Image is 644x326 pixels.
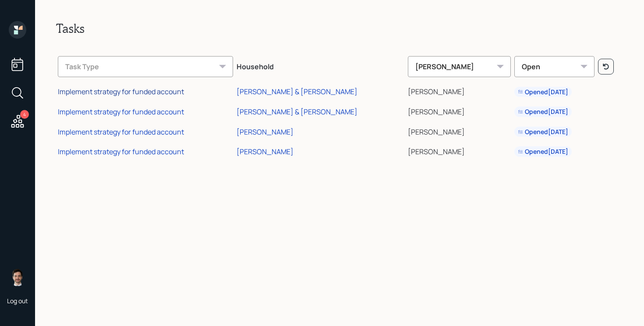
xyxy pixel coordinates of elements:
div: [PERSON_NAME] [237,127,294,137]
div: Opened [DATE] [518,107,568,116]
div: Opened [DATE] [518,147,568,156]
div: Task Type [58,56,233,77]
div: Implement strategy for funded account [58,107,184,117]
td: [PERSON_NAME] [406,140,513,160]
th: Household [235,50,406,81]
img: jonah-coleman-headshot.png [9,269,26,286]
div: [PERSON_NAME] & [PERSON_NAME] [237,87,357,96]
div: 4 [20,110,29,119]
div: Implement strategy for funded account [58,127,184,137]
td: [PERSON_NAME] [406,81,513,101]
div: Implement strategy for funded account [58,87,184,96]
div: Log out [7,297,28,305]
div: Open [514,56,595,77]
td: [PERSON_NAME] [406,100,513,120]
h2: Tasks [56,21,623,36]
div: [PERSON_NAME] & [PERSON_NAME] [237,107,357,117]
td: [PERSON_NAME] [406,120,513,141]
div: Opened [DATE] [518,128,568,136]
div: Opened [DATE] [518,88,568,96]
div: Implement strategy for funded account [58,147,184,156]
div: [PERSON_NAME] [237,147,294,156]
div: [PERSON_NAME] [408,56,511,77]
